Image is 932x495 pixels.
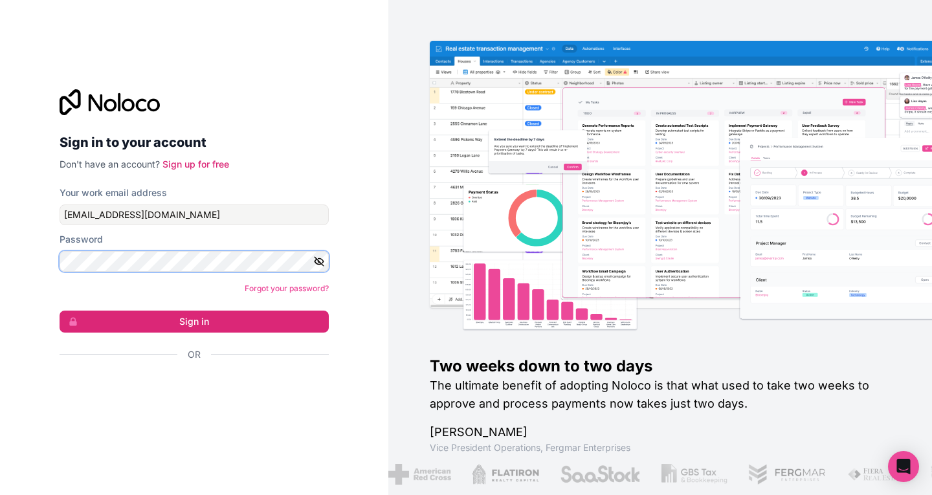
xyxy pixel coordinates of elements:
[388,464,451,485] img: /assets/american-red-cross-BAupjrZR.png
[430,377,891,413] h2: The ultimate benefit of adopting Noloco is that what used to take two weeks to approve and proces...
[888,451,919,482] div: Open Intercom Messenger
[560,464,641,485] img: /assets/saastock-C6Zbiodz.png
[430,423,891,441] h1: [PERSON_NAME]
[188,348,201,361] span: Or
[430,441,891,454] h1: Vice President Operations , Fergmar Enterprises
[245,283,329,293] a: Forgot your password?
[60,204,329,225] input: Email address
[60,233,103,246] label: Password
[60,311,329,333] button: Sign in
[472,464,539,485] img: /assets/flatiron-C8eUkumj.png
[430,356,891,377] h1: Two weeks down to two days
[162,159,229,170] a: Sign up for free
[60,131,329,154] h2: Sign in to your account
[53,375,325,404] iframe: Botón Iniciar sesión con Google
[60,186,167,199] label: Your work email address
[847,464,908,485] img: /assets/fiera-fwj2N5v4.png
[661,464,727,485] img: /assets/gbstax-C-GtDUiK.png
[60,159,160,170] span: Don't have an account?
[60,251,329,272] input: Password
[748,464,827,485] img: /assets/fergmar-CudnrXN5.png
